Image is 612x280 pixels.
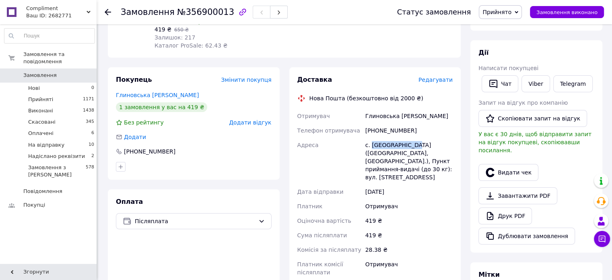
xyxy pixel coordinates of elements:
[478,228,575,245] button: Дублювати замовлення
[364,109,454,123] div: Глиновська [PERSON_NAME]
[177,7,234,17] span: №356900013
[135,217,255,226] span: Післяплата
[116,76,152,83] span: Покупець
[297,247,361,253] span: Комісія за післяплату
[105,8,111,16] div: Повернутися назад
[297,76,332,83] span: Доставка
[297,232,347,239] span: Сума післяплати
[478,187,557,204] a: Завантажити PDF
[83,107,94,114] span: 1438
[28,130,54,137] span: Оплачені
[91,153,94,160] span: 2
[364,243,454,257] div: 28.38 ₴
[91,130,94,137] span: 6
[155,18,216,25] span: Готово до відправки
[297,203,323,209] span: Платник
[478,131,591,153] span: У вас є 30 днів, щоб відправити запит на відгук покупцеві, скопіювавши посилання.
[28,164,86,178] span: Замовлення з [PERSON_NAME]
[478,49,488,56] span: Дії
[28,85,40,92] span: Нові
[86,118,94,126] span: 345
[23,72,57,79] span: Замовлення
[536,9,598,15] span: Замовлення виконано
[418,77,453,83] span: Редагувати
[521,75,550,92] a: Viber
[26,5,87,12] span: Compliment
[121,7,175,17] span: Замовлення
[397,8,471,16] div: Статус замовлення
[116,198,143,205] span: Оплата
[478,100,568,106] span: Запит на відгук про компанію
[478,207,532,224] a: Друк PDF
[4,29,95,43] input: Пошук
[229,119,271,126] span: Додати відгук
[364,228,454,243] div: 419 ₴
[482,75,518,92] button: Чат
[124,119,164,126] span: Без рейтингу
[307,94,425,102] div: Нова Пошта (безкоштовно від 2000 ₴)
[482,9,511,15] span: Прийнято
[553,75,593,92] a: Telegram
[364,257,454,280] div: Отримувач
[297,218,351,224] span: Оціночна вартість
[28,96,53,103] span: Прийняті
[28,153,85,160] span: Надіслано реквізити
[221,77,272,83] span: Змінити покупця
[86,164,94,178] span: 578
[23,188,62,195] span: Повідомлення
[478,271,500,278] span: Мітки
[155,42,227,49] span: Каталог ProSale: 62.43 ₴
[594,231,610,247] button: Чат з покупцем
[91,85,94,92] span: 0
[155,34,195,41] span: Залишок: 217
[23,201,45,209] span: Покупці
[174,27,189,33] span: 650 ₴
[297,127,360,134] span: Телефон отримувача
[478,164,538,181] button: Видати чек
[116,102,207,112] div: 1 замовлення у вас на 419 ₴
[364,185,454,199] div: [DATE]
[478,65,538,71] span: Написати покупцеві
[364,199,454,214] div: Отримувач
[364,138,454,185] div: с. [GEOGRAPHIC_DATA] ([GEOGRAPHIC_DATA], [GEOGRAPHIC_DATA].), Пункт приймання-видачі (до 30 кг): ...
[28,118,56,126] span: Скасовані
[124,134,146,140] span: Додати
[28,107,53,114] span: Виконані
[297,261,343,276] span: Платник комісії післяплати
[297,189,344,195] span: Дата відправки
[116,92,199,98] a: Глиновська [PERSON_NAME]
[23,51,97,65] span: Замовлення та повідомлення
[478,110,587,127] button: Скопіювати запит на відгук
[26,12,97,19] div: Ваш ID: 2682771
[83,96,94,103] span: 1171
[364,214,454,228] div: 419 ₴
[28,141,64,149] span: На відправку
[364,123,454,138] div: [PHONE_NUMBER]
[155,26,171,33] span: 419 ₴
[123,147,176,156] div: [PHONE_NUMBER]
[89,141,94,149] span: 10
[297,142,319,148] span: Адреса
[530,6,604,18] button: Замовлення виконано
[297,113,330,119] span: Отримувач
